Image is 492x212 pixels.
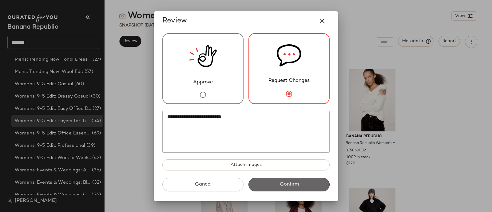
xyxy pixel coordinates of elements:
span: Review [162,16,187,26]
span: Request Changes [268,77,310,85]
span: Confirm [279,182,299,187]
img: svg%3e [277,34,301,77]
span: Attach images [230,162,262,167]
button: Cancel [162,178,244,191]
img: review_new_snapshot.RGmwQ69l.svg [189,34,217,79]
button: Attach images [162,159,330,170]
span: Approve [193,79,213,86]
span: Cancel [194,182,211,187]
button: Confirm [248,178,330,191]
